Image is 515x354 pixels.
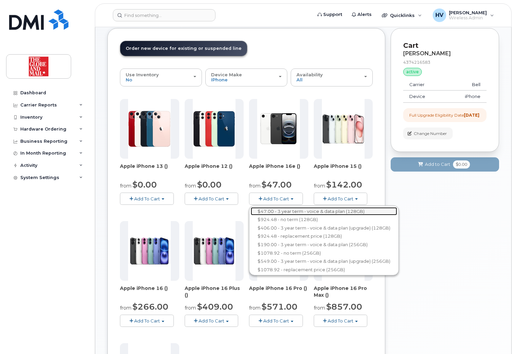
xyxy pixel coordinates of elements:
[120,163,179,176] div: Apple iPhone 13 ()
[403,127,453,139] button: Change Number
[134,196,160,201] span: Add To Cart
[425,161,450,168] span: Add to Cart
[357,11,372,18] span: Alerts
[132,302,168,312] span: $266.00
[314,285,373,298] div: Apple iPhone 16 Pro Max ()
[249,315,303,327] button: Add To Cart
[120,68,202,86] button: Use Inventory No
[263,318,289,323] span: Add To Cart
[313,8,347,21] a: Support
[126,72,159,77] span: Use Inventory
[128,99,171,159] img: phone23680.JPG
[377,8,427,22] div: Quicklinks
[251,215,397,224] a: $924.48 - no term (128GB)
[120,285,179,298] div: Apple iPhone 16 ()
[126,77,132,82] span: No
[185,163,244,176] div: Apple iPhone 12 ()
[328,318,353,323] span: Add To Cart
[322,99,365,159] img: phone23836.JPG
[464,113,479,118] strong: [DATE]
[409,112,479,118] div: Full Upgrade Eligibility Date
[257,99,300,159] img: phone23838.JPG
[403,79,445,91] td: Carrier
[251,257,397,265] a: $549.00 - 3 year term - voice & data plan (upgrade) (256GB)
[291,68,373,86] button: Availability All
[449,15,487,21] span: Wireless Admin
[193,99,235,159] img: phone23672.JPG
[249,193,303,204] button: Add To Cart
[197,302,233,312] span: $409.00
[113,9,215,21] input: Find something...
[403,41,487,51] p: Cart
[199,318,224,323] span: Add To Cart
[126,46,242,51] span: Order new device for existing or suspended line
[120,315,174,327] button: Add To Cart
[323,11,342,18] span: Support
[453,160,470,169] span: $0.00
[262,180,292,190] span: $47.00
[390,13,415,18] span: Quicklinks
[326,180,362,190] span: $142.00
[249,163,308,176] div: Apple iPhone 16e ()
[249,285,308,298] div: Apple iPhone 16 Pro ()
[185,193,239,204] button: Add To Cart
[428,8,499,22] div: Herrera, Victor
[403,91,445,103] td: Device
[211,72,242,77] span: Device Make
[414,131,447,137] span: Change Number
[391,157,499,171] button: Add to Cart $0.00
[326,302,362,312] span: $857.00
[185,315,239,327] button: Add To Cart
[185,305,196,311] small: from
[403,51,487,57] div: [PERSON_NAME]
[251,232,397,240] a: $924.48 - replacement price (128GB)
[251,249,397,257] a: $1078.92 - no term (256GB)
[296,77,303,82] span: All
[314,163,373,176] div: Apple iPhone 15 ()
[445,91,487,103] td: iPhone
[314,305,325,311] small: from
[128,221,171,281] img: phone23917.JPG
[251,224,397,232] a: $406.00 - 3 year term - voice & data plan (upgrade) (128GB)
[296,72,323,77] span: Availability
[262,302,297,312] span: $571.00
[249,305,261,311] small: from
[134,318,160,323] span: Add To Cart
[251,265,397,274] a: $1078.92 - replacement price (256GB)
[249,183,261,189] small: from
[211,77,228,82] span: iPhone
[314,315,368,327] button: Add To Cart
[132,180,157,190] span: $0.00
[251,207,397,216] a: $47.00 - 3 year term - voice & data plan (128GB)
[185,183,196,189] small: from
[263,196,289,201] span: Add To Cart
[120,183,131,189] small: from
[120,305,131,311] small: from
[205,68,287,86] button: Device Make iPhone
[328,196,353,201] span: Add To Cart
[314,193,368,204] button: Add To Cart
[445,79,487,91] td: Bell
[314,183,325,189] small: from
[449,10,487,15] span: [PERSON_NAME]
[251,240,397,249] a: $190.00 - 3 year term - voice & data plan (256GB)
[199,196,224,201] span: Add To Cart
[435,11,444,19] span: HV
[403,68,422,76] div: active
[403,59,487,65] div: 4374216583
[347,8,376,21] a: Alerts
[193,221,235,281] img: phone23919.JPG
[120,193,174,204] button: Add To Cart
[185,285,244,298] div: Apple iPhone 16 Plus ()
[197,180,222,190] span: $0.00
